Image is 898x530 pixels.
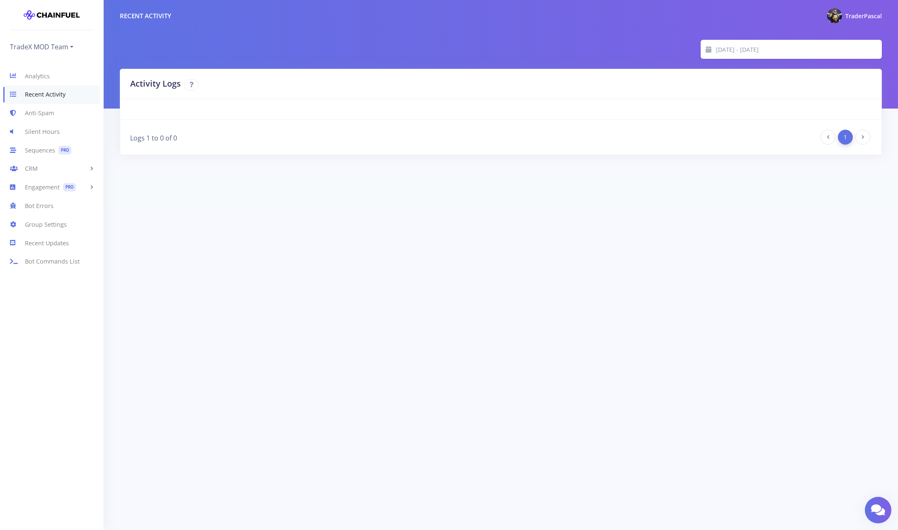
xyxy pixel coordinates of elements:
span: PRO [58,146,71,155]
span: TraderPascal [845,12,882,20]
h2: Activity Logs [130,77,495,90]
div: Recent Activity [120,11,171,21]
img: @PascalCrypto86 Photo [827,8,842,23]
img: chainfuel-logo [24,7,80,23]
a: Recent Activity [3,85,100,104]
a: @PascalCrypto86 Photo TraderPascal [820,7,882,25]
a: TradeX MOD Team [10,40,73,53]
div: Logs 1 to 0 of 0 [124,130,501,145]
a: 1 [838,130,853,145]
span: PRO [63,183,76,192]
